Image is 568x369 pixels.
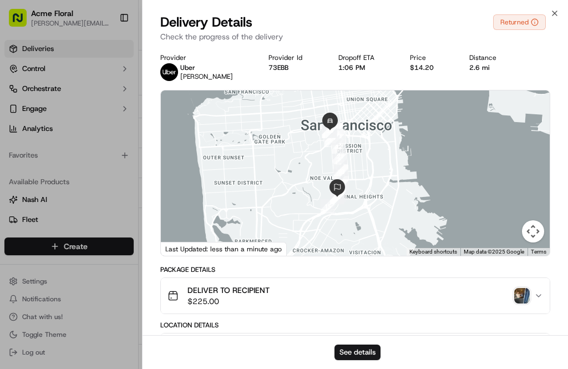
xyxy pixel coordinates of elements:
[493,14,546,30] button: Returned
[11,144,74,153] div: Past conversations
[160,63,178,81] img: uber-new-logo.jpeg
[187,296,270,307] span: $225.00
[120,172,124,181] span: •
[464,249,524,255] span: Map data ©2025 Google
[34,172,118,181] span: Wisdom [PERSON_NAME]
[180,72,233,81] span: [PERSON_NAME]
[328,145,352,168] div: 21
[324,118,348,141] div: 9
[409,248,457,256] button: Keyboard shortcuts
[160,13,252,31] span: Delivery Details
[94,249,103,258] div: 💻
[161,242,287,256] div: Last Updated: less than a minute ago
[23,106,43,126] img: 8571987876998_91fb9ceb93ad5c398215_72.jpg
[329,160,353,184] div: 20
[160,265,550,274] div: Package Details
[149,202,153,211] span: •
[7,244,89,264] a: 📗Knowledge Base
[160,321,550,330] div: Location Details
[514,288,530,304] img: photo_proof_of_delivery image
[22,203,31,211] img: 1736555255976-a54dd68f-1ca7-489b-9aae-adbdc363a1c4
[105,248,178,259] span: API Documentation
[469,63,514,72] div: 2.6 mi
[22,173,31,181] img: 1736555255976-a54dd68f-1ca7-489b-9aae-adbdc363a1c4
[330,171,353,195] div: 19
[78,275,134,284] a: Powered byPylon
[327,135,351,158] div: 22
[89,244,182,264] a: 💻API Documentation
[155,202,178,211] span: [DATE]
[164,241,200,256] a: Open this area in Google Maps (opens a new window)
[334,345,381,360] button: See details
[172,142,202,155] button: See all
[11,44,202,62] p: Welcome 👋
[469,53,514,62] div: Distance
[34,202,147,211] span: [PERSON_NAME] [PERSON_NAME]
[321,126,344,149] div: 24
[29,72,200,83] input: Got a question? Start typing here...
[268,63,288,72] button: 73EBB
[161,278,550,314] button: DELIVER TO RECIPIENT$225.00photo_proof_of_delivery image
[126,172,149,181] span: [DATE]
[189,109,202,123] button: Start new chat
[11,249,20,258] div: 📗
[268,53,320,62] div: Provider Id
[338,53,392,62] div: Dropoff ETA
[338,63,392,72] div: 1:06 PM
[160,31,550,42] p: Check the progress of the delivery
[180,63,233,72] p: Uber
[11,106,31,126] img: 1736555255976-a54dd68f-1ca7-489b-9aae-adbdc363a1c4
[410,53,452,62] div: Price
[187,285,270,296] span: DELIVER TO RECIPIENT
[11,191,29,209] img: Dianne Alexi Soriano
[410,63,452,72] div: $14.20
[11,11,33,33] img: Nash
[160,53,251,62] div: Provider
[110,275,134,284] span: Pylon
[327,124,350,148] div: 23
[522,220,544,242] button: Map camera controls
[22,248,85,259] span: Knowledge Base
[50,106,182,117] div: Start new chat
[316,195,339,218] div: 15
[11,161,29,183] img: Wisdom Oko
[164,241,200,256] img: Google
[531,249,546,255] a: Terms (opens in new tab)
[50,117,153,126] div: We're available if you need us!
[329,160,352,183] div: 12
